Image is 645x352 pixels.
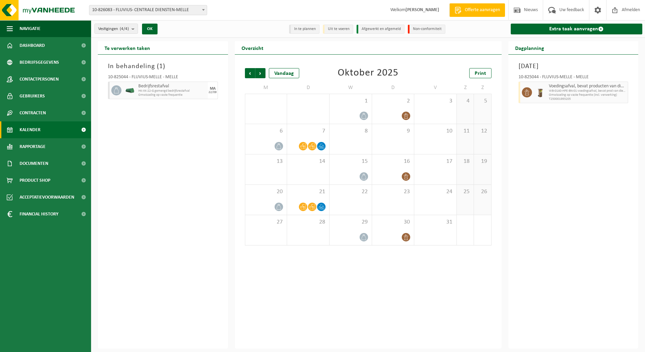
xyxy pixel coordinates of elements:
[142,24,158,34] button: OK
[323,25,353,34] li: Uit te voeren
[245,82,287,94] td: M
[20,138,46,155] span: Rapportage
[20,189,74,206] span: Acceptatievoorwaarden
[418,218,453,226] span: 31
[108,61,218,71] h3: In behandeling ( )
[20,172,50,189] span: Product Shop
[98,41,157,54] h2: Te verwerken taken
[460,188,470,196] span: 25
[549,84,626,89] span: Voedingsafval, bevat producten van dierlijke oorsprong, onverpakt, categorie 3
[290,188,326,196] span: 21
[333,158,368,165] span: 15
[372,82,415,94] td: D
[405,7,439,12] strong: [PERSON_NAME]
[375,158,411,165] span: 16
[549,97,626,101] span: T250001993205
[333,127,368,135] span: 8
[108,75,218,82] div: 10-825044 - FLUVIUS-MELLE - MELLE
[290,158,326,165] span: 14
[3,337,113,352] iframe: chat widget
[20,206,58,223] span: Financial History
[375,127,411,135] span: 9
[508,41,551,54] h2: Dagplanning
[20,155,48,172] span: Documenten
[290,218,326,226] span: 28
[255,68,265,78] span: Volgende
[477,188,487,196] span: 26
[460,97,470,105] span: 4
[208,91,217,94] div: 22/09
[159,63,163,70] span: 1
[89,5,207,15] span: 10-826083 - FLUVIUS- CENTRALE DIENSTEN-MELLE
[460,158,470,165] span: 18
[249,188,284,196] span: 20
[414,82,457,94] td: V
[549,89,626,93] span: WB-0140-HPE-BN-01 voedingsafval, bevat prod van dierl oorspr
[460,127,470,135] span: 11
[477,127,487,135] span: 12
[98,24,129,34] span: Vestigingen
[20,71,59,88] span: Contactpersonen
[408,25,445,34] li: Non-conformiteit
[375,188,411,196] span: 23
[475,71,486,76] span: Print
[418,158,453,165] span: 17
[474,82,491,94] td: Z
[249,218,284,226] span: 27
[235,41,270,54] h2: Overzicht
[210,87,216,91] div: MA
[549,93,626,97] span: Omwisseling op vaste frequentie (incl. verwerking)
[287,82,330,94] td: D
[535,87,545,97] img: WB-0140-HPE-BN-01
[418,188,453,196] span: 24
[463,7,502,13] span: Offerte aanvragen
[477,97,487,105] span: 5
[20,105,46,121] span: Contracten
[518,75,628,82] div: 10-825044 - FLUVIUS-MELLE - MELLE
[518,61,628,71] h3: [DATE]
[20,54,59,71] span: Bedrijfsgegevens
[20,121,40,138] span: Kalender
[333,218,368,226] span: 29
[418,127,453,135] span: 10
[357,25,404,34] li: Afgewerkt en afgemeld
[20,88,45,105] span: Gebruikers
[125,88,135,93] img: HK-XK-22-GN-00
[457,82,474,94] td: Z
[20,37,45,54] span: Dashboard
[418,97,453,105] span: 3
[138,93,206,97] span: Omwisseling op vaste frequentie
[449,3,505,17] a: Offerte aanvragen
[330,82,372,94] td: W
[249,158,284,165] span: 13
[469,68,492,78] a: Print
[120,27,129,31] count: (4/4)
[375,218,411,226] span: 30
[138,84,206,89] span: Bedrijfsrestafval
[94,24,138,34] button: Vestigingen(4/4)
[375,97,411,105] span: 2
[245,68,255,78] span: Vorige
[249,127,284,135] span: 6
[290,127,326,135] span: 7
[269,68,299,78] div: Vandaag
[511,24,643,34] a: Extra taak aanvragen
[138,89,206,93] span: HK-XK-22-G gemengd bedrijfsrestafval
[477,158,487,165] span: 19
[20,20,40,37] span: Navigatie
[333,188,368,196] span: 22
[333,97,368,105] span: 1
[338,68,398,78] div: Oktober 2025
[289,25,319,34] li: In te plannen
